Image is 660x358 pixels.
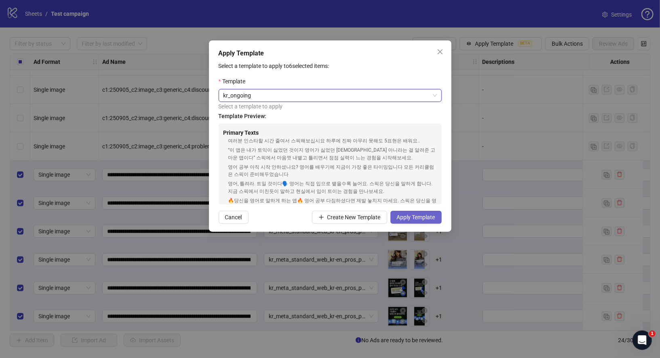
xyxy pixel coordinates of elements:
span: kr_ongoing [224,89,437,102]
iframe: Intercom live chat [633,330,652,350]
span: 1 [649,330,656,337]
span: plus [318,214,324,220]
div: 여러분 인스타할 시간 줄여서 스픽해보십시요 하루에 진짜 아무리 못해도 5표현은 배워요.. [228,137,437,145]
button: Apply Template [390,211,442,224]
div: 🔥당신을 영어로 말하게 하는 앱🔥 영어 공부 다짐하셨다면 제발 놓치지 마세요. 스픽은 당신을 영어로 끊임없이 말하도록 만들거예요. [228,197,437,212]
button: Cancel [219,211,249,224]
span: Apply Template [397,214,435,220]
label: Template [219,77,251,86]
div: 영어, 틀려라. 트일 것이다🗣️ 영어는 직접 입으로 뱉을수록 늘어요. 스픽은 당신을 말하게 합니다. 지금 스픽에서 미친듯이 말하고 현실에서 입이 트이는 경험을 만나보세요. [228,180,437,195]
span: Create New Template [327,214,381,220]
strong: Primary Texts [224,129,259,136]
button: Create New Template [312,211,387,224]
div: Apply Template [219,49,442,58]
span: close [437,49,443,55]
div: “이 앱은 내가 토익이 싫었던 것이지 영어가 싫었던 [DEMOGRAPHIC_DATA] 아니라는 걸 알려준 고마운 앱이다” 스픽에서 마음껏 내뱉고 틀리면서 점점 실력이 느는 경... [228,146,437,162]
div: Select a template to apply [219,102,442,111]
button: Close [434,45,447,58]
div: 영어 공부 아직 시작 안하셨나요? 영어를 배우기에 지금이 가장 좋은 타이밍입니다 모든 커리큘럼은 스픽이 준비해두었습니다 [228,163,437,179]
h4: Template Preview: [219,112,442,121]
p: Select a template to apply to 6 selected items: [219,61,442,70]
span: Cancel [225,214,242,220]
